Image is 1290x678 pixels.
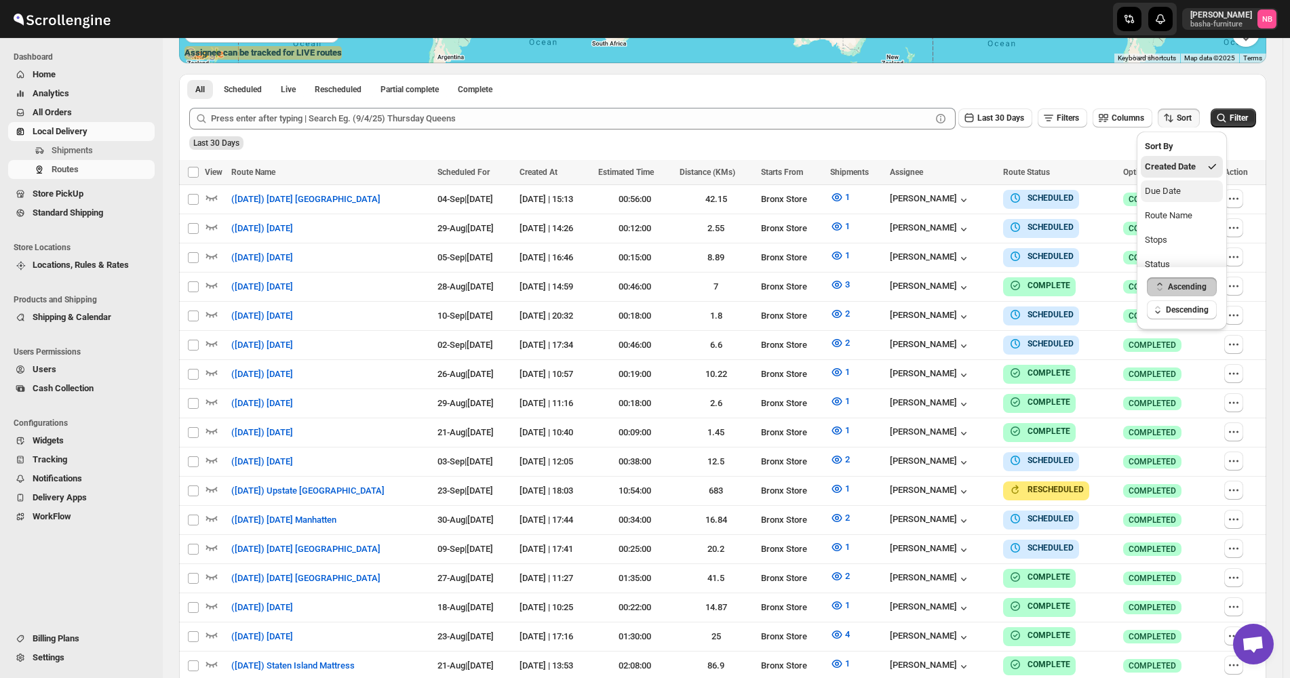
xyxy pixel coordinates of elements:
[182,45,227,63] a: Open this area in Google Maps (opens a new window)
[8,431,155,450] button: Widgets
[1028,281,1070,290] b: COMPLETE
[231,455,293,468] span: ([DATE]) [DATE]
[1257,9,1276,28] span: Nael Basha
[822,216,858,237] button: 1
[223,567,389,589] button: ([DATE]) [DATE] [GEOGRAPHIC_DATA]
[520,167,558,177] span: Created At
[1129,340,1176,351] span: COMPLETED
[223,188,389,210] button: ([DATE]) [DATE] [GEOGRAPHIC_DATA]
[231,222,293,235] span: ([DATE]) [DATE]
[1141,229,1223,251] button: Stops
[11,2,113,36] img: ScrollEngine
[8,648,155,667] button: Settings
[437,369,494,379] span: 26-Aug | [DATE]
[33,207,103,218] span: Standard Shipping
[761,167,803,177] span: Starts From
[822,245,858,266] button: 1
[761,484,822,498] div: Bronx Store
[890,310,971,323] div: [PERSON_NAME]
[1028,456,1074,465] b: SCHEDULED
[520,251,590,264] div: [DATE] | 16:46
[1009,220,1074,234] button: SCHEDULED
[822,361,858,383] button: 1
[437,427,494,437] span: 21-Aug | [DATE]
[8,308,155,327] button: Shipping & Calendar
[1003,167,1050,177] span: Route Status
[1141,205,1223,226] button: Route Name
[1145,140,1219,153] h2: Sort By
[231,542,380,556] span: ([DATE]) [DATE] [GEOGRAPHIC_DATA]
[890,397,971,411] button: [PERSON_NAME]
[1028,339,1074,348] b: SCHEDULED
[598,338,671,352] div: 00:46:00
[231,309,293,323] span: ([DATE]) [DATE]
[761,251,822,264] div: Bronx Store
[890,426,971,440] button: [PERSON_NAME]
[231,513,336,527] span: ([DATE]) [DATE] Manhatten
[958,108,1032,127] button: Last 30 Days
[8,507,155,526] button: WorkFlow
[680,167,735,177] span: Distance (KMs)
[845,513,850,523] span: 2
[598,309,671,323] div: 00:18:00
[761,455,822,468] div: Bronx Store
[680,426,753,439] div: 1.45
[822,624,858,645] button: 4
[520,193,590,206] div: [DATE] | 15:13
[520,426,590,439] div: [DATE] | 10:40
[8,488,155,507] button: Delivery Apps
[1057,113,1079,123] span: Filters
[845,367,850,377] span: 1
[211,108,931,129] input: Press enter after typing | Search Eg. (9/4/25) Thursday Queens
[890,660,971,673] div: [PERSON_NAME]
[598,484,671,498] div: 10:54:00
[1145,233,1167,247] div: Stops
[33,260,129,270] span: Locations, Rules & Rates
[1009,395,1070,409] button: COMPLETE
[1182,8,1278,30] button: User menu
[1190,20,1252,28] p: basha-furniture
[1009,658,1070,671] button: COMPLETE
[520,222,590,235] div: [DATE] | 14:26
[680,193,753,206] div: 42.15
[231,367,293,381] span: ([DATE]) [DATE]
[223,218,301,239] button: ([DATE]) [DATE]
[1009,308,1074,321] button: SCHEDULED
[680,309,753,323] div: 1.8
[1028,397,1070,407] b: COMPLETE
[1141,180,1223,202] button: Due Date
[193,138,239,148] span: Last 30 Days
[890,252,971,265] div: [PERSON_NAME]
[1112,113,1144,123] span: Columns
[520,309,590,323] div: [DATE] | 20:32
[1141,254,1223,275] button: Status
[890,281,971,294] button: [PERSON_NAME]
[437,456,493,466] span: 03-Sep | [DATE]
[1009,454,1074,467] button: SCHEDULED
[890,601,971,615] button: [PERSON_NAME]
[890,514,971,527] button: [PERSON_NAME]
[437,340,493,350] span: 02-Sep | [DATE]
[1009,279,1070,292] button: COMPLETE
[845,221,850,231] span: 1
[598,251,671,264] div: 00:15:00
[520,280,590,294] div: [DATE] | 14:59
[1147,277,1217,296] button: Ascending
[33,126,87,136] span: Local Delivery
[1028,426,1070,436] b: COMPLETE
[1129,456,1176,467] span: COMPLETED
[1028,660,1070,669] b: COMPLETE
[845,600,850,610] span: 1
[33,454,67,464] span: Tracking
[1009,366,1070,380] button: COMPLETE
[1168,281,1207,292] span: Ascending
[281,84,296,95] span: Live
[830,167,869,177] span: Shipments
[845,279,850,290] span: 3
[761,426,822,439] div: Bronx Store
[231,193,380,206] span: ([DATE]) [DATE] [GEOGRAPHIC_DATA]
[598,426,671,439] div: 00:09:00
[1129,369,1176,380] span: COMPLETED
